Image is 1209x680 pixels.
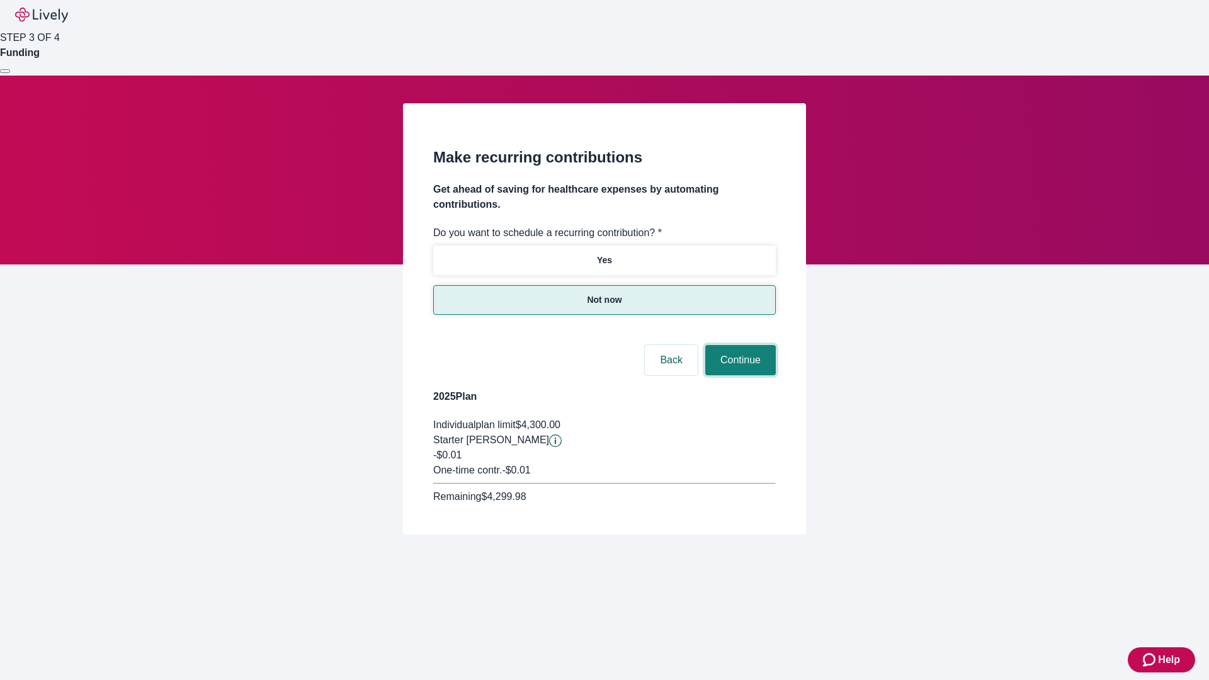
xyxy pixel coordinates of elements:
[549,434,562,447] button: Lively will contribute $0.01 to establish your account
[433,491,481,502] span: Remaining
[433,434,549,445] span: Starter [PERSON_NAME]
[481,491,526,502] span: $4,299.98
[502,465,530,475] span: - $0.01
[1128,647,1195,672] button: Zendesk support iconHelp
[705,345,776,375] button: Continue
[15,8,68,23] img: Lively
[433,285,776,315] button: Not now
[433,465,502,475] span: One-time contr.
[597,254,612,267] p: Yes
[433,419,516,430] span: Individual plan limit
[433,146,776,169] h2: Make recurring contributions
[645,345,698,375] button: Back
[433,389,776,404] h4: 2025 Plan
[433,450,462,460] span: -$0.01
[433,182,776,212] h4: Get ahead of saving for healthcare expenses by automating contributions.
[1158,652,1180,667] span: Help
[549,434,562,447] svg: Starter penny details
[433,225,662,241] label: Do you want to schedule a recurring contribution? *
[1143,652,1158,667] svg: Zendesk support icon
[516,419,560,430] span: $4,300.00
[433,246,776,275] button: Yes
[587,293,622,307] p: Not now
